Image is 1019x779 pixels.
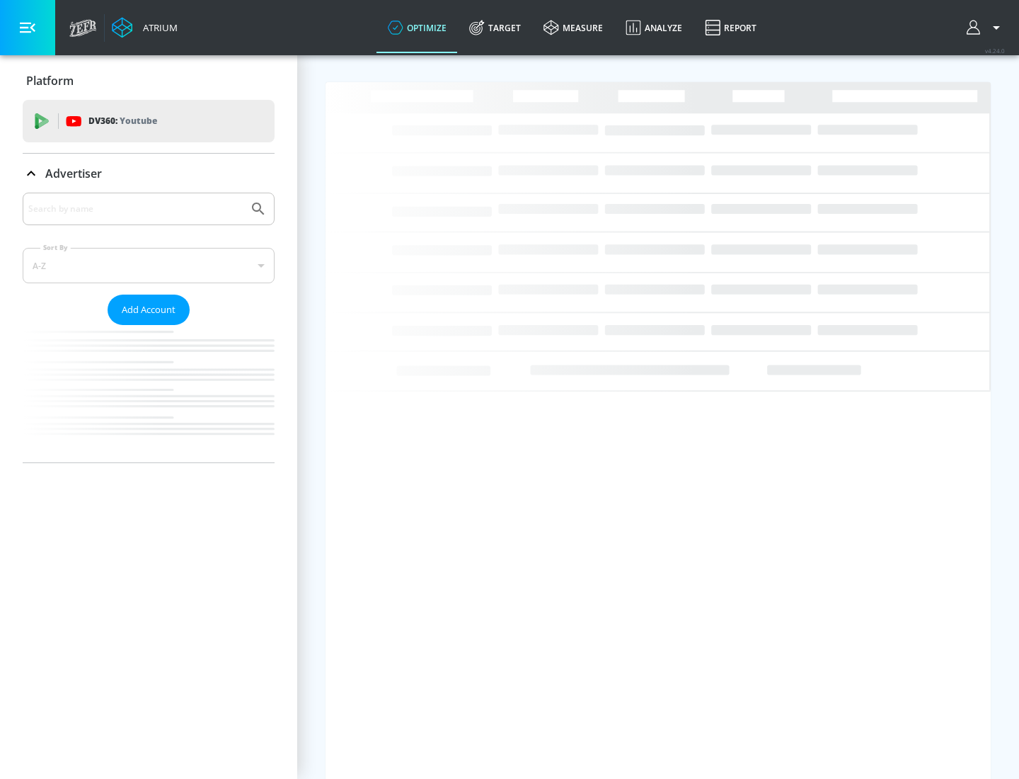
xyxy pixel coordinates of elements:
[23,61,275,101] div: Platform
[122,302,175,318] span: Add Account
[45,166,102,181] p: Advertiser
[108,295,190,325] button: Add Account
[23,248,275,283] div: A-Z
[112,17,178,38] a: Atrium
[614,2,693,53] a: Analyze
[23,100,275,142] div: DV360: Youtube
[23,154,275,193] div: Advertiser
[137,21,178,34] div: Atrium
[26,73,74,89] p: Platform
[88,113,157,129] p: DV360:
[693,2,768,53] a: Report
[40,243,71,252] label: Sort By
[23,325,275,462] nav: list of Advertiser
[28,200,243,218] input: Search by name
[23,193,275,462] div: Advertiser
[985,47,1005,55] span: v 4.24.0
[376,2,458,53] a: optimize
[532,2,614,53] a: measure
[458,2,532,53] a: Target
[120,113,157,128] p: Youtube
